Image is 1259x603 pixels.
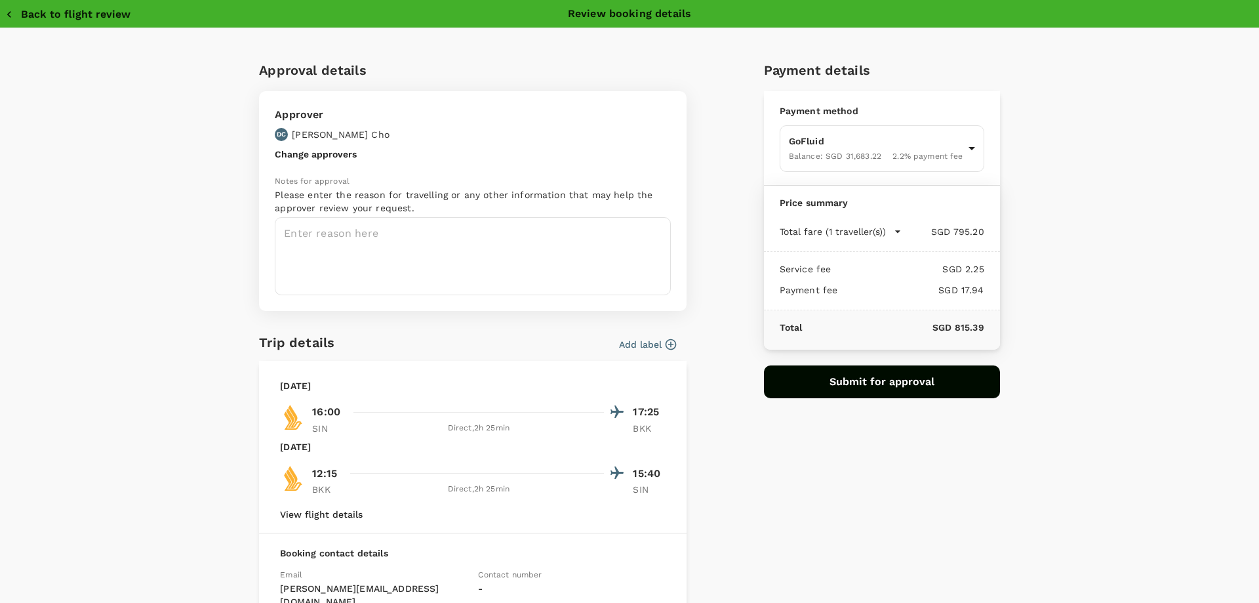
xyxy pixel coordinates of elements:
button: Submit for approval [764,365,1000,398]
button: View flight details [280,509,363,520]
p: Approver [275,107,390,123]
button: Change approvers [275,149,357,159]
p: Total fare (1 traveller(s)) [780,225,886,238]
h6: Approval details [259,60,687,81]
p: [DATE] [280,440,311,453]
p: 12:15 [312,466,337,482]
p: [DATE] [280,379,311,392]
p: - [478,582,666,595]
p: Booking contact details [280,547,666,560]
p: Service fee [780,262,831,276]
p: SIN [312,422,345,435]
p: SGD 795.20 [902,225,984,238]
button: Total fare (1 traveller(s)) [780,225,902,238]
p: 17:25 [633,404,666,420]
span: 2.2 % payment fee [892,152,963,161]
img: SQ [280,404,306,430]
p: DC [277,130,286,139]
button: Add label [619,338,676,351]
p: SGD 17.94 [837,283,984,297]
p: Please enter the reason for travelling or any other information that may help the approver review... [275,188,671,215]
p: Total [780,321,803,334]
p: SIN [633,483,666,496]
button: Back to flight review [5,8,130,21]
p: 15:40 [633,466,666,482]
img: SQ [280,465,306,491]
div: Direct , 2h 25min [353,483,604,496]
span: Balance : SGD 31,683.22 [789,152,881,161]
div: GoFluidBalance: SGD 31,683.222.2% payment fee [780,125,984,172]
h6: Payment details [764,60,1000,81]
p: Payment fee [780,283,838,297]
p: Review booking details [568,6,691,22]
p: SGD 2.25 [831,262,984,276]
p: 16:00 [312,404,340,420]
p: [PERSON_NAME] Cho [292,128,390,141]
div: Direct , 2h 25min [353,422,604,435]
h6: Trip details [259,332,334,353]
p: GoFluid [789,135,963,148]
p: SGD 815.39 [802,321,984,334]
p: Notes for approval [275,175,671,188]
p: Price summary [780,196,984,209]
span: Contact number [478,570,542,579]
span: Email [280,570,302,579]
p: BKK [312,483,345,496]
p: Payment method [780,104,984,117]
p: BKK [633,422,666,435]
